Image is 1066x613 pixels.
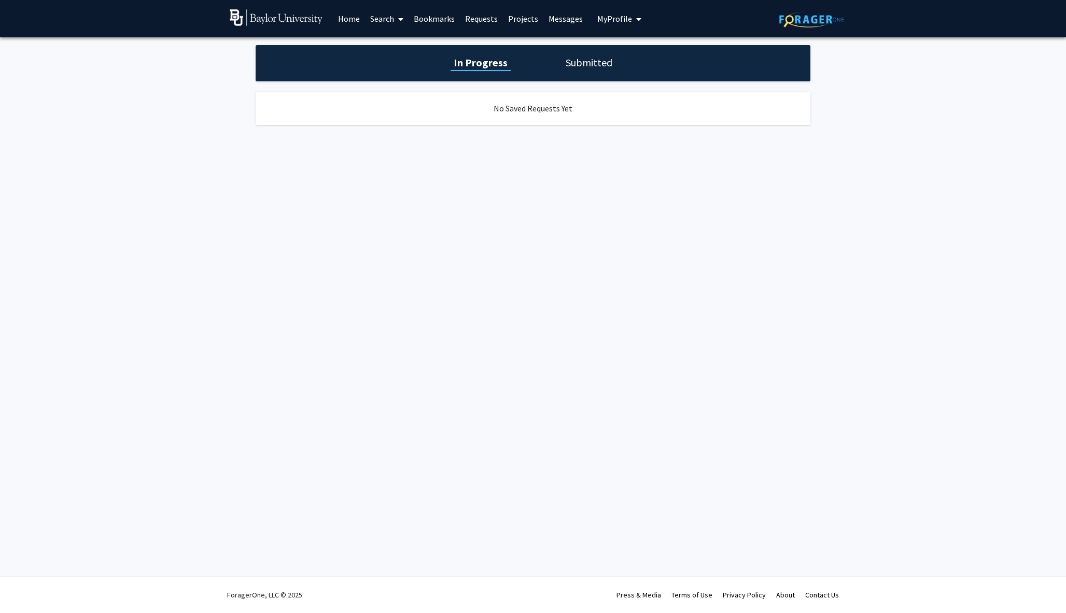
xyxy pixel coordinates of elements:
a: Bookmarks [409,1,460,37]
a: Privacy Policy [723,590,766,600]
a: Terms of Use [671,590,712,600]
img: ForagerOne Logo [779,11,844,27]
a: Search [365,1,409,37]
h1: Submitted [563,55,615,70]
h1: In Progress [451,55,511,70]
a: Messages [543,1,588,37]
img: Baylor University Logo [230,9,322,26]
iframe: Chat [8,566,44,605]
span: My Profile [597,13,632,24]
a: Press & Media [616,590,661,600]
a: Projects [503,1,543,37]
a: Contact Us [805,590,839,600]
div: ForagerOne, LLC © 2025 [227,577,302,613]
a: Home [333,1,365,37]
a: Requests [460,1,503,37]
div: No Saved Requests Yet [256,92,810,125]
a: About [776,590,795,600]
